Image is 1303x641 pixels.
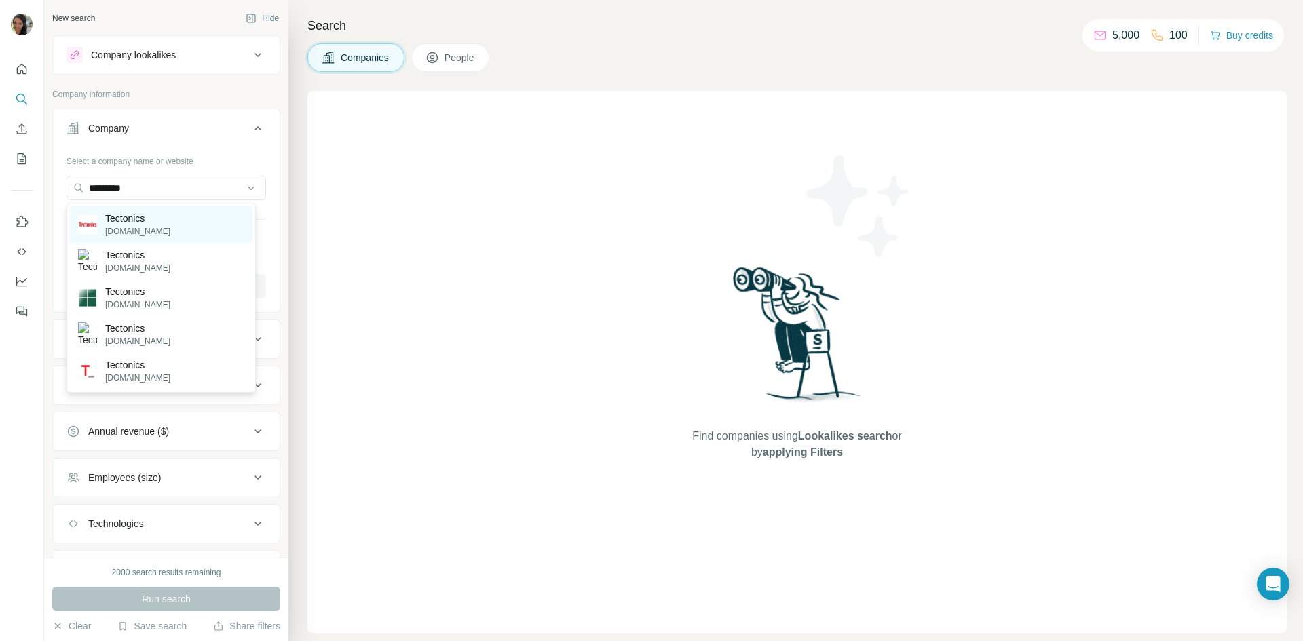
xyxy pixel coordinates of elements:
button: Enrich CSV [11,117,33,141]
img: Tectonics [78,249,97,273]
img: Surfe Illustration - Stars [797,145,920,267]
div: New search [52,12,95,24]
button: Use Surfe on LinkedIn [11,210,33,234]
div: 2000 search results remaining [112,566,221,579]
img: Tectonics [78,288,97,307]
div: Open Intercom Messenger [1257,568,1289,600]
div: Employees (size) [88,471,161,484]
div: Annual revenue ($) [88,425,169,438]
p: 100 [1169,27,1188,43]
img: Avatar [11,14,33,35]
p: 5,000 [1112,27,1139,43]
button: My lists [11,147,33,171]
button: Industry [53,323,280,355]
span: Find companies using or by [688,428,905,461]
button: Buy credits [1210,26,1273,45]
button: Quick start [11,57,33,81]
p: [DOMAIN_NAME] [105,335,170,347]
span: Companies [341,51,390,64]
p: [DOMAIN_NAME] [105,372,170,384]
button: Annual revenue ($) [53,415,280,448]
img: Tectonics [78,362,97,381]
p: Company information [52,88,280,100]
button: Share filters [213,619,280,633]
img: Tectonics [78,322,97,347]
div: Company [88,121,129,135]
p: Tectonics [105,358,170,372]
button: HQ location [53,369,280,402]
p: [DOMAIN_NAME] [105,225,170,237]
button: Save search [117,619,187,633]
img: Tectonics [78,215,97,234]
span: applying Filters [763,446,843,458]
button: Feedback [11,299,33,324]
button: Technologies [53,507,280,540]
button: Dashboard [11,269,33,294]
button: Company lookalikes [53,39,280,71]
p: Tectonics [105,285,170,298]
p: [DOMAIN_NAME] [105,298,170,311]
button: Clear [52,619,91,633]
p: [DOMAIN_NAME] [105,262,170,274]
span: Lookalikes search [798,430,892,442]
p: Tectonics [105,212,170,225]
button: Employees (size) [53,461,280,494]
button: Use Surfe API [11,239,33,264]
button: Search [11,87,33,111]
p: Tectonics [105,322,170,335]
button: Keywords [53,553,280,586]
h4: Search [307,16,1287,35]
div: Company lookalikes [91,48,176,62]
span: People [445,51,476,64]
button: Hide [236,8,288,28]
button: Company [53,112,280,150]
img: Surfe Illustration - Woman searching with binoculars [727,263,868,414]
div: Select a company name or website [67,150,266,168]
p: Tectonics [105,248,170,262]
div: Technologies [88,517,144,530]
